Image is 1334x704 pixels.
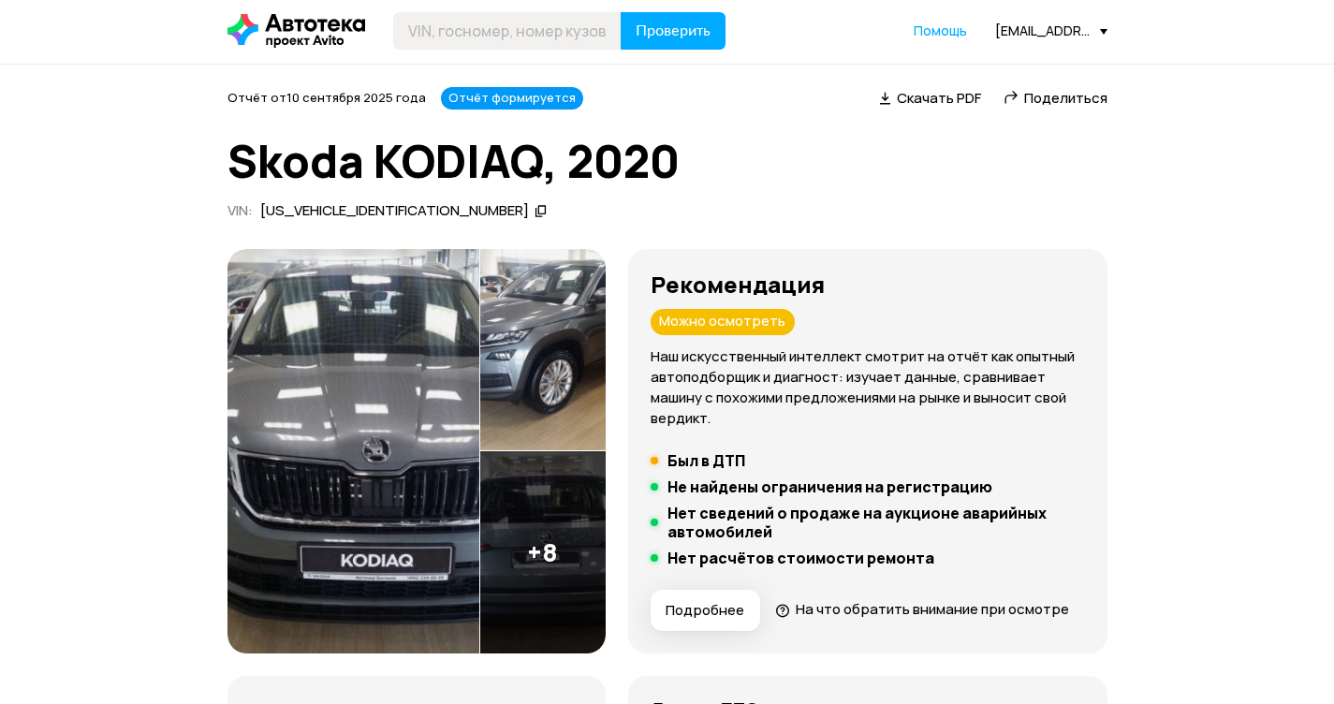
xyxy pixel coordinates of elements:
[914,22,967,40] a: Помощь
[667,477,992,496] h5: Не найдены ограничения на регистрацию
[1004,88,1107,108] a: Поделиться
[897,88,981,108] span: Скачать PDF
[260,201,529,221] div: [US_VEHICLE_IDENTIFICATION_NUMBER]
[667,504,1085,541] h5: Нет сведений о продаже на аукционе аварийных автомобилей
[621,12,726,50] button: Проверить
[227,89,426,106] span: Отчёт от 10 сентября 2025 года
[879,88,981,108] a: Скачать PDF
[636,23,711,38] span: Проверить
[393,12,622,50] input: VIN, госномер, номер кузова
[441,87,583,110] div: Отчёт формируется
[914,22,967,39] span: Помощь
[227,136,1107,186] h1: Skoda KODIAQ, 2020
[651,309,795,335] div: Можно осмотреть
[995,22,1107,39] div: [EMAIL_ADDRESS][DOMAIN_NAME]
[667,549,934,567] h5: Нет расчётов стоимости ремонта
[796,599,1069,619] span: На что обратить внимание при осмотре
[227,200,253,220] span: VIN :
[775,599,1069,619] a: На что обратить внимание при осмотре
[666,601,744,620] span: Подробнее
[667,451,745,470] h5: Был в ДТП
[651,271,1085,298] h3: Рекомендация
[651,346,1085,429] p: Наш искусственный интеллект смотрит на отчёт как опытный автоподборщик и диагност: изучает данные...
[1024,88,1107,108] span: Поделиться
[651,590,760,631] button: Подробнее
